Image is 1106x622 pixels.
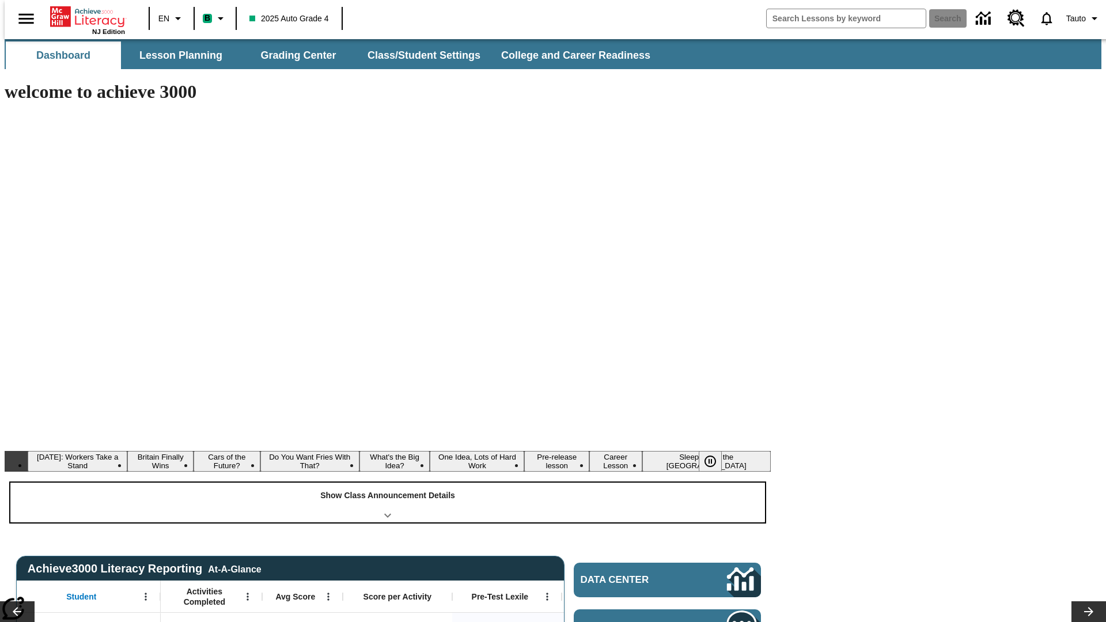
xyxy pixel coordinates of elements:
button: Language: EN, Select a language [153,8,190,29]
span: NJ Edition [92,28,125,35]
button: Slide 8 Career Lesson [589,451,642,472]
button: Slide 3 Cars of the Future? [194,451,260,472]
button: Lesson carousel, Next [1071,601,1106,622]
button: Slide 9 Sleepless in the Animal Kingdom [642,451,771,472]
a: Notifications [1032,3,1062,33]
span: B [204,11,210,25]
button: Profile/Settings [1062,8,1106,29]
a: Data Center [574,563,761,597]
button: Dashboard [6,41,121,69]
button: Class/Student Settings [358,41,490,69]
span: Score per Activity [363,591,432,602]
button: Slide 7 Pre-release lesson [524,451,589,472]
span: Tauto [1066,13,1086,25]
span: Achieve3000 Literacy Reporting [28,562,262,575]
span: Data Center [581,574,688,586]
button: Open side menu [9,2,43,36]
h1: welcome to achieve 3000 [5,81,771,103]
span: Avg Score [275,591,315,602]
span: 2025 Auto Grade 4 [249,13,329,25]
button: Open Menu [320,588,337,605]
p: Show Class Announcement Details [320,490,455,502]
button: Open Menu [137,588,154,605]
button: Slide 2 Britain Finally Wins [127,451,193,472]
span: Activities Completed [166,586,243,607]
div: SubNavbar [5,39,1101,69]
a: Resource Center, Will open in new tab [1001,3,1032,34]
input: search field [767,9,926,28]
span: Pre-Test Lexile [472,591,529,602]
a: Home [50,5,125,28]
button: Grading Center [241,41,356,69]
button: Pause [699,451,722,472]
div: SubNavbar [5,41,661,69]
button: College and Career Readiness [492,41,660,69]
button: Open Menu [539,588,556,605]
a: Data Center [969,3,1001,35]
button: Slide 1 Labor Day: Workers Take a Stand [28,451,127,472]
button: Lesson Planning [123,41,238,69]
span: EN [158,13,169,25]
button: Open Menu [239,588,256,605]
span: Student [66,591,96,602]
div: Home [50,4,125,35]
button: Slide 5 What's the Big Idea? [359,451,430,472]
button: Slide 6 One Idea, Lots of Hard Work [430,451,524,472]
button: Boost Class color is mint green. Change class color [198,8,232,29]
div: Show Class Announcement Details [10,483,765,522]
button: Slide 4 Do You Want Fries With That? [260,451,359,472]
div: Pause [699,451,733,472]
div: At-A-Glance [208,562,261,575]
